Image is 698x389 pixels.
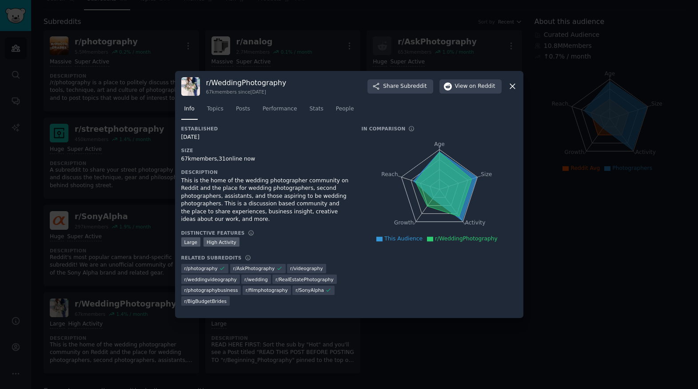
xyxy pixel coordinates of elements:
tspan: Age [434,141,445,147]
tspan: Growth [394,220,414,226]
h3: Distinctive Features [181,230,245,236]
a: Posts [233,102,253,120]
a: Info [181,102,198,120]
a: Stats [307,102,327,120]
div: High Activity [203,237,239,247]
span: Stats [310,105,323,113]
span: Subreddit [400,83,427,90]
div: This is the home of the wedding photographer community on Reddit and the place for wedding photog... [181,177,349,224]
span: This Audience [384,236,423,242]
span: People [336,105,354,113]
a: Topics [204,102,227,120]
span: r/ wedding [244,276,267,283]
h3: r/ WeddingPhotography [206,78,287,87]
span: r/ RealEstatePhotography [275,276,334,283]
img: WeddingPhotography [181,77,200,96]
span: Performance [263,105,297,113]
tspan: Activity [465,220,485,226]
h3: Established [181,126,349,132]
tspan: Size [481,171,492,177]
span: r/ photography [184,265,218,271]
span: View [455,83,495,90]
span: Topics [207,105,223,113]
div: Large [181,237,201,247]
span: r/ weddingvideography [184,276,237,283]
a: Performance [259,102,300,120]
div: 67k members since [DATE] [206,89,287,95]
span: r/ filmphotography [246,287,288,293]
span: r/ AskPhotography [233,265,275,271]
h3: Description [181,169,349,175]
span: on Reddit [469,83,495,90]
h3: Related Subreddits [181,255,242,261]
tspan: Reach [381,171,398,177]
span: Posts [236,105,250,113]
h3: In Comparison [362,126,406,132]
span: r/ photographybusiness [184,287,238,293]
span: r/ SonyAlpha [295,287,324,293]
span: r/ videography [290,265,323,271]
span: Share [383,83,427,90]
a: People [333,102,357,120]
button: Viewon Reddit [439,79,502,94]
span: Info [184,105,195,113]
div: 67k members, 31 online now [181,155,349,163]
span: r/ BigBudgetBrides [184,298,227,304]
div: [DATE] [181,134,349,141]
h3: Size [181,147,349,153]
span: r/WeddingPhotography [435,236,498,242]
button: ShareSubreddit [367,79,433,94]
